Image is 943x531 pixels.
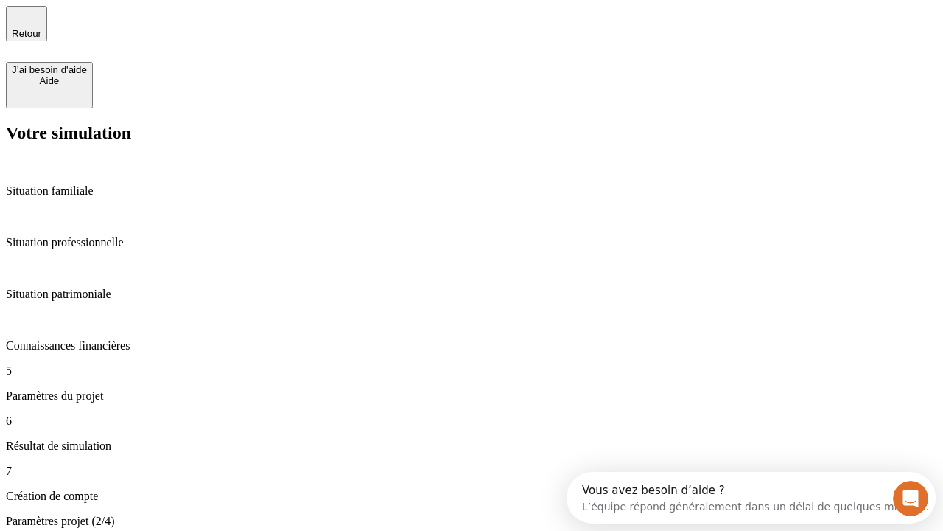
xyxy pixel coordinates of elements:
[6,184,937,198] p: Situation familiale
[567,472,936,524] iframe: Intercom live chat discovery launcher
[893,481,928,516] iframe: Intercom live chat
[12,28,41,39] span: Retour
[6,6,406,46] div: Ouvrir le Messenger Intercom
[6,515,937,528] p: Paramètres projet (2/4)
[15,24,362,40] div: L’équipe répond généralement dans un délai de quelques minutes.
[6,389,937,403] p: Paramètres du projet
[6,414,937,428] p: 6
[6,465,937,478] p: 7
[6,339,937,353] p: Connaissances financières
[6,123,937,143] h2: Votre simulation
[6,364,937,378] p: 5
[6,440,937,453] p: Résultat de simulation
[6,490,937,503] p: Création de compte
[6,62,93,108] button: J’ai besoin d'aideAide
[15,13,362,24] div: Vous avez besoin d’aide ?
[12,75,87,86] div: Aide
[6,288,937,301] p: Situation patrimoniale
[6,6,47,41] button: Retour
[6,236,937,249] p: Situation professionnelle
[12,64,87,75] div: J’ai besoin d'aide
